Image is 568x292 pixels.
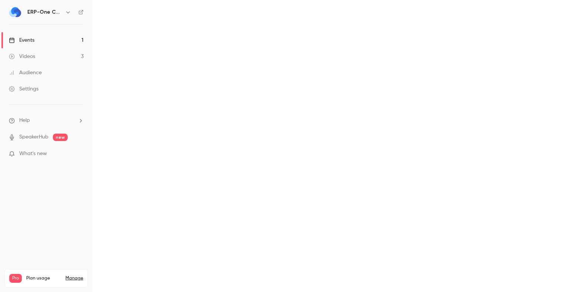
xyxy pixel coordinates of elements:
div: Events [9,37,34,44]
img: ERP-One Consulting Inc. [9,6,21,18]
a: Manage [65,275,83,281]
span: Pro [9,274,22,283]
li: help-dropdown-opener [9,117,84,124]
span: new [53,134,68,141]
div: Videos [9,53,35,60]
div: Settings [9,85,38,93]
span: Help [19,117,30,124]
span: What's new [19,150,47,158]
a: SpeakerHub [19,133,48,141]
span: 3 [72,284,75,288]
span: Plan usage [26,275,61,281]
div: Audience [9,69,42,76]
p: / 90 [72,283,83,289]
p: Videos [9,283,23,289]
h6: ERP-One Consulting Inc. [27,8,62,16]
